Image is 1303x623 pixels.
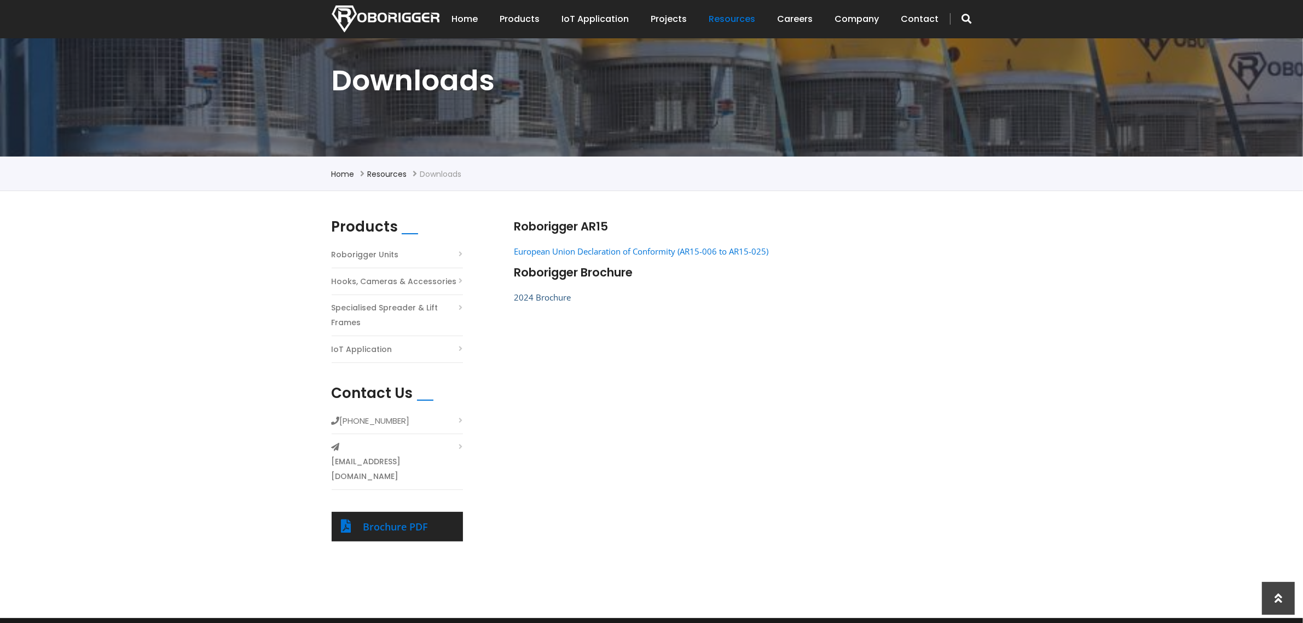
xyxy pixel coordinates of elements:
[709,2,756,36] a: Resources
[332,218,398,235] h2: Products
[332,62,972,99] h1: Downloads
[332,247,399,262] a: Roborigger Units
[332,5,439,32] img: Nortech
[332,385,413,402] h2: Contact Us
[332,274,457,289] a: Hooks, Cameras & Accessories
[835,2,879,36] a: Company
[514,292,571,303] a: 2024 Brochure
[514,246,768,257] a: European Union Declaration of Conformity (AR15-006 to AR15-025)
[778,2,813,36] a: Careers
[514,264,937,280] h3: Roborigger Brochure
[901,2,939,36] a: Contact
[420,168,462,181] li: Downloads
[332,413,463,434] li: [PHONE_NUMBER]
[562,2,629,36] a: IoT Application
[332,169,355,180] a: Home
[332,342,392,357] a: IoT Application
[332,301,463,330] a: Specialised Spreader & Lift Frames
[500,2,540,36] a: Products
[514,218,937,234] h3: Roborigger AR15
[452,2,478,36] a: Home
[363,520,428,533] a: Brochure PDF
[332,454,463,484] a: [EMAIL_ADDRESS][DOMAIN_NAME]
[651,2,687,36] a: Projects
[368,169,407,180] a: Resources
